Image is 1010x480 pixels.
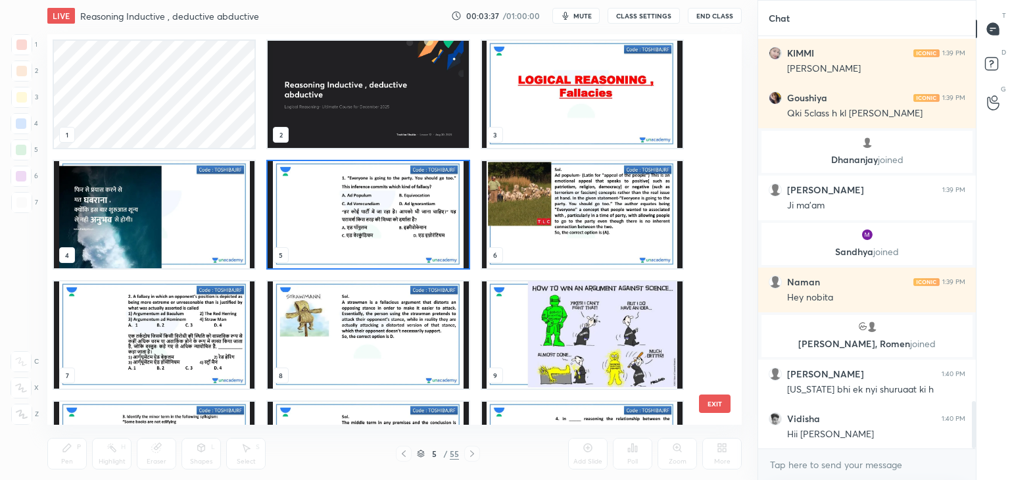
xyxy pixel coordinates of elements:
div: C [11,351,39,372]
p: T [1002,11,1006,20]
div: Ji ma'am [787,199,965,212]
div: 55 [450,448,459,460]
button: EXIT [699,395,731,413]
div: X [11,377,39,398]
img: default.png [769,183,782,197]
div: Z [11,404,39,425]
img: 17565413280C2Z0P.pdf [482,161,683,268]
h6: Naman [787,276,820,288]
img: 9f0791bda851467bba94be7848e8e3c4.jpg [769,47,782,60]
div: 1:39 PM [942,186,965,194]
div: 3 [11,87,38,108]
div: / [443,450,447,458]
button: End Class [688,8,742,24]
div: 2 [11,60,38,82]
h6: KIMMI [787,47,814,59]
div: [PERSON_NAME] [787,62,965,76]
h6: [PERSON_NAME] [787,184,864,196]
div: 1:39 PM [942,49,965,57]
div: 1 [11,34,37,55]
div: 1:39 PM [942,94,965,102]
div: 5 [11,139,38,160]
p: Dhananjay [769,155,965,165]
p: [PERSON_NAME], Romen [769,339,965,349]
button: CLASS SETTINGS [608,8,680,24]
img: 17565413280C2Z0P.pdf [482,41,683,148]
img: 17565413280C2Z0P.pdf [482,281,683,389]
p: Chat [758,1,800,36]
img: 360a7622-8578-11f0-81d2-8e1e7602a14f.jpg [268,41,468,148]
button: mute [552,8,600,24]
img: d1ea63e109a0406faa0a1a2e56354135.jpg [769,91,782,105]
img: 17565413280C2Z0P.pdf [54,281,254,389]
div: Hey nobita [787,291,965,304]
span: joined [878,153,903,166]
img: 2366fecd23a94ae1b556d85080cf2dec.jpg [861,228,874,241]
span: joined [873,245,899,258]
img: default.png [769,276,782,289]
img: 17565413280C2Z0P.pdf [268,161,468,268]
h6: Goushiya [787,92,827,104]
span: mute [573,11,592,20]
div: Hii [PERSON_NAME] [787,428,965,441]
div: 7 [11,192,38,213]
div: grid [758,36,976,449]
img: default.png [769,368,782,381]
img: 17565413280C2Z0P.pdf [54,161,254,268]
h6: Vidisha [787,413,820,425]
h4: Reasoning Inductive , deductive abductive [80,10,259,22]
img: default.png [865,320,878,333]
div: 6 [11,166,38,187]
div: 5 [427,450,441,458]
img: default.png [861,136,874,149]
img: 3 [856,320,869,333]
img: bfb34a3273ac45a4b044636739da6098.jpg [769,412,782,425]
img: iconic-light.a09c19a4.png [913,94,940,102]
img: iconic-light.a09c19a4.png [913,49,940,57]
div: 1:40 PM [942,370,965,378]
div: 1:40 PM [942,415,965,423]
p: D [1001,47,1006,57]
img: 17565413280C2Z0P.pdf [268,281,468,389]
img: iconic-light.a09c19a4.png [913,278,940,286]
div: grid [47,34,719,425]
div: 4 [11,113,38,134]
span: joined [910,337,936,350]
div: [US_STATE] bhi ek nyi shuruaat ki h [787,383,965,396]
div: LIVE [47,8,75,24]
p: G [1001,84,1006,94]
h6: [PERSON_NAME] [787,368,864,380]
div: Qki 5class h kl [PERSON_NAME] [787,107,965,120]
div: 1:39 PM [942,278,965,286]
p: Sandhya [769,247,965,257]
